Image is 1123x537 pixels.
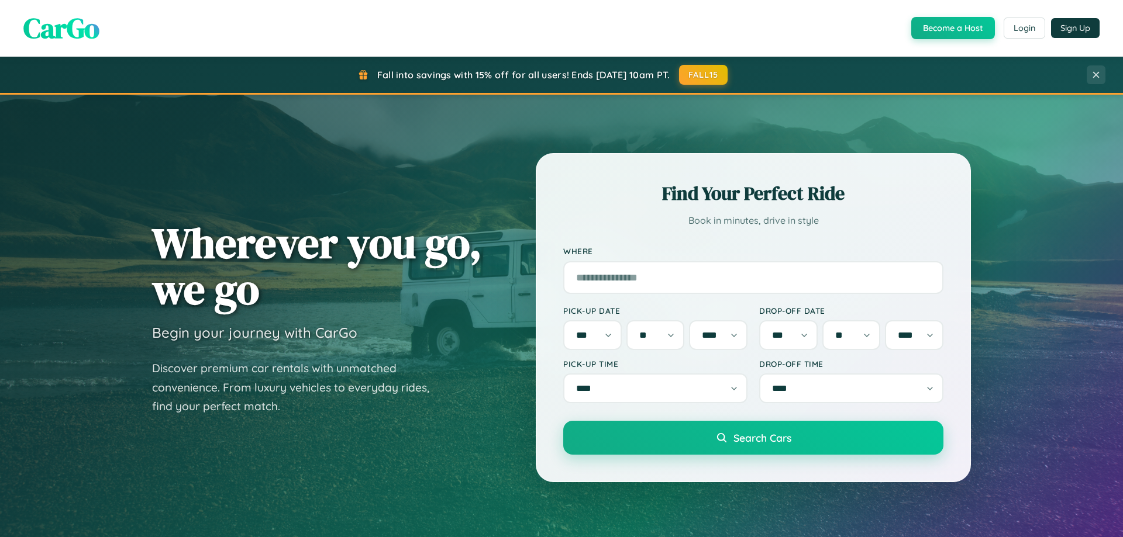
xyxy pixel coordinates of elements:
label: Drop-off Time [759,359,943,369]
button: Become a Host [911,17,995,39]
h1: Wherever you go, we go [152,220,482,312]
label: Where [563,247,943,257]
span: Fall into savings with 15% off for all users! Ends [DATE] 10am PT. [377,69,670,81]
label: Pick-up Date [563,306,747,316]
label: Drop-off Date [759,306,943,316]
h3: Begin your journey with CarGo [152,324,357,341]
span: Search Cars [733,431,791,444]
span: CarGo [23,9,99,47]
p: Book in minutes, drive in style [563,212,943,229]
h2: Find Your Perfect Ride [563,181,943,206]
button: Sign Up [1051,18,1100,38]
button: Search Cars [563,421,943,455]
label: Pick-up Time [563,359,747,369]
button: Login [1004,18,1045,39]
button: FALL15 [679,65,728,85]
p: Discover premium car rentals with unmatched convenience. From luxury vehicles to everyday rides, ... [152,359,445,416]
